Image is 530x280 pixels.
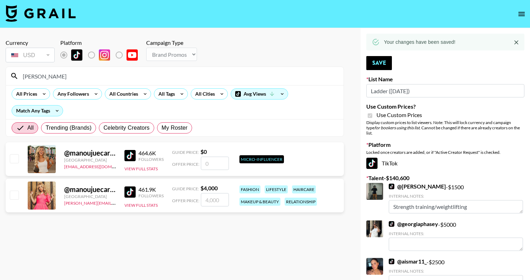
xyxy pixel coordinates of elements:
[515,7,529,21] button: open drawer
[103,124,150,132] span: Celebrity Creators
[138,193,164,198] div: Followers
[138,186,164,193] div: 461.9K
[172,150,199,155] span: Guide Price:
[366,120,524,136] div: Display custom prices to list viewers. Note: This will lock currency and campaign type . Cannot b...
[265,185,288,193] div: lifestyle
[366,76,524,83] label: List Name
[124,150,136,161] img: TikTok
[292,185,316,193] div: haircare
[64,149,116,157] div: @ manoujuecardoso
[60,48,143,62] div: List locked to TikTok.
[231,89,288,99] div: Avg Views
[201,157,229,170] input: 0
[138,157,164,162] div: Followers
[105,89,140,99] div: All Countries
[389,268,523,274] div: Internal Notes:
[172,186,199,191] span: Guide Price:
[162,124,188,132] span: My Roster
[366,150,524,155] div: Locked once creators are added, or if "Active Creator Request" is checked.
[389,231,523,236] div: Internal Notes:
[12,89,39,99] div: All Prices
[366,158,524,169] div: TikTok
[64,194,116,199] div: [GEOGRAPHIC_DATA]
[366,158,378,169] img: TikTok
[60,39,143,46] div: Platform
[71,49,82,61] img: TikTok
[239,185,260,193] div: fashion
[389,220,438,227] a: @georgiaphasey
[154,89,176,99] div: All Tags
[366,103,524,110] label: Use Custom Prices?
[6,39,55,46] div: Currency
[389,259,394,264] img: TikTok
[64,199,168,206] a: [PERSON_NAME][EMAIL_ADDRESS][DOMAIN_NAME]
[27,124,34,132] span: All
[239,198,280,206] div: makeup & beauty
[146,39,197,46] div: Campaign Type
[389,183,446,190] a: @[PERSON_NAME]
[124,166,158,171] button: View Full Stats
[389,200,523,213] textarea: Strength training/weightlifting
[374,125,420,130] em: for bookers using this list
[201,185,218,191] strong: $ 4,000
[201,148,207,155] strong: $ 0
[389,184,394,189] img: TikTok
[138,150,164,157] div: 464.6K
[389,220,523,251] div: - $ 5000
[511,37,522,48] button: Close
[46,124,91,132] span: Trending (Brands)
[6,46,55,64] div: Currency is locked to USD
[389,221,394,227] img: TikTok
[12,105,63,116] div: Match Any Tags
[124,203,158,208] button: View Full Stats
[366,141,524,148] label: Platform
[376,111,422,118] span: Use Custom Prices
[64,163,135,169] a: [EMAIL_ADDRESS][DOMAIN_NAME]
[384,36,455,48] div: Your changes have been saved!
[124,186,136,198] img: TikTok
[389,183,523,213] div: - $ 1500
[285,198,317,206] div: relationship
[127,49,138,61] img: YouTube
[172,198,199,203] span: Offer Price:
[19,70,339,82] input: Search by User Name
[389,193,523,199] div: Internal Notes:
[201,193,229,206] input: 4,000
[389,258,427,265] a: @aismar11_
[239,155,284,163] div: Micro-Influencer
[366,175,524,182] label: Talent - $ 140,600
[99,49,110,61] img: Instagram
[6,5,76,22] img: Grail Talent
[366,56,392,70] button: Save
[64,185,116,194] div: @ manoujuecardoso
[191,89,216,99] div: All Cities
[7,49,53,61] div: USD
[172,162,199,167] span: Offer Price:
[64,157,116,163] div: [GEOGRAPHIC_DATA]
[53,89,90,99] div: Any Followers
